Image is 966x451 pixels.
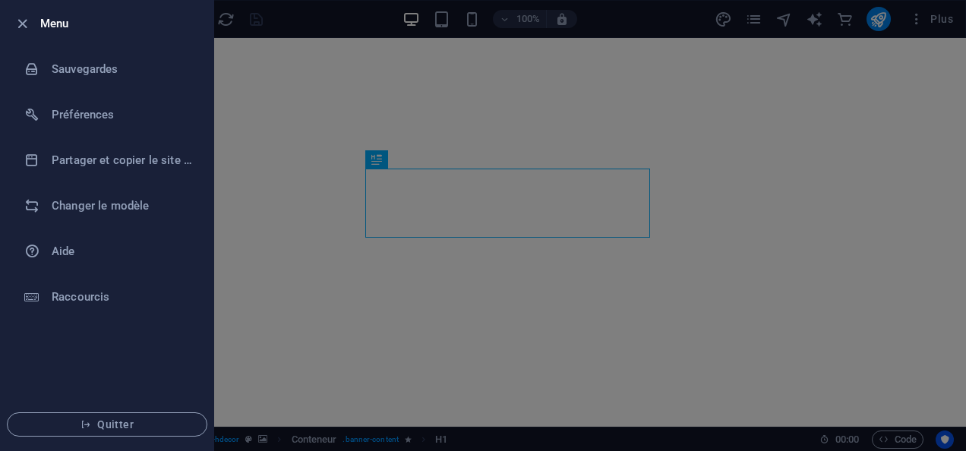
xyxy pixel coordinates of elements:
button: Quitter [7,412,207,437]
h6: Sauvegardes [52,60,192,78]
h6: Préférences [52,106,192,124]
h6: Aide [52,242,192,260]
h6: Changer le modèle [52,197,192,215]
span: Quitter [20,418,194,430]
h6: Partager et copier le site web [52,151,192,169]
h6: Raccourcis [52,288,192,306]
a: Aide [1,229,213,274]
h6: Menu [40,14,201,33]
